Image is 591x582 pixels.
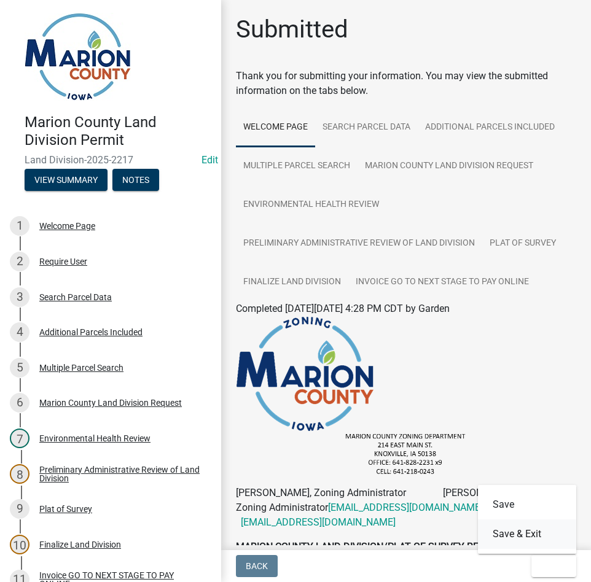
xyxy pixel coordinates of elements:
[418,108,562,147] a: Additional Parcels Included
[236,185,386,225] a: Environmental Health Review
[10,287,29,307] div: 3
[39,328,143,336] div: Additional Parcels Included
[10,535,29,554] div: 10
[25,13,131,101] img: Marion County, Iowa
[10,429,29,448] div: 7
[241,516,396,528] a: [EMAIL_ADDRESS][DOMAIN_NAME]
[202,154,218,166] a: Edit
[10,393,29,413] div: 6
[236,69,576,98] div: Thank you for submitting your information. You may view the submitted information on the tabs below.
[236,147,358,186] a: Multiple Parcel Search
[482,224,563,263] a: Plat of Survey
[10,464,29,484] div: 8
[236,108,315,147] a: Welcome Page
[236,486,576,530] p: [PERSON_NAME], Zoning Administrator [PERSON_NAME], Assistant Zoning Administrator
[478,485,576,554] div: Exit
[39,540,121,549] div: Finalize Land Division
[202,154,218,166] wm-modal-confirm: Edit Application Number
[39,363,123,372] div: Multiple Parcel Search
[10,358,29,378] div: 5
[39,434,151,443] div: Environmental Health Review
[112,169,159,191] button: Notes
[10,499,29,519] div: 9
[541,561,559,571] span: Exit
[39,465,202,483] div: Preliminary Administrative Review of Land Division
[328,502,483,513] a: [EMAIL_ADDRESS][DOMAIN_NAME]
[348,263,536,302] a: Invoice GO TO NEXT STAGE TO PAY ONLINE
[10,252,29,271] div: 2
[39,257,87,266] div: Require User
[10,322,29,342] div: 4
[236,555,278,577] button: Back
[236,303,450,314] span: Completed [DATE][DATE] 4:28 PM CDT by Garden
[478,519,576,549] button: Save & Exit
[39,505,92,513] div: Plat of Survey
[112,176,159,185] wm-modal-confirm: Notes
[315,108,418,147] a: Search Parcel Data
[25,176,108,185] wm-modal-confirm: Summary
[25,114,211,149] h4: Marion County Land Division Permit
[39,293,112,301] div: Search Parcel Data
[236,316,374,432] img: image_3ec4d141-42a6-46c6-9cb6-e4a797db52ef.png
[236,15,348,44] h1: Submitted
[236,541,547,553] strong: MARION COUNTY LAND DIVISION/PLAT OF SURVEY REVIEW PROCESS
[25,154,197,166] span: Land Division-2025-2217
[39,222,95,230] div: Welcome Page
[25,169,108,191] button: View Summary
[531,555,576,577] button: Exit
[478,490,576,519] button: Save
[10,216,29,236] div: 1
[236,432,576,476] img: image_f37a4f6b-998b-4d6b-ba42-11951b6f9b75.png
[236,263,348,302] a: Finalize Land Division
[358,147,541,186] a: Marion County Land Division Request
[39,398,182,407] div: Marion County Land Division Request
[236,224,482,263] a: Preliminary Administrative Review of Land Division
[246,561,268,571] span: Back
